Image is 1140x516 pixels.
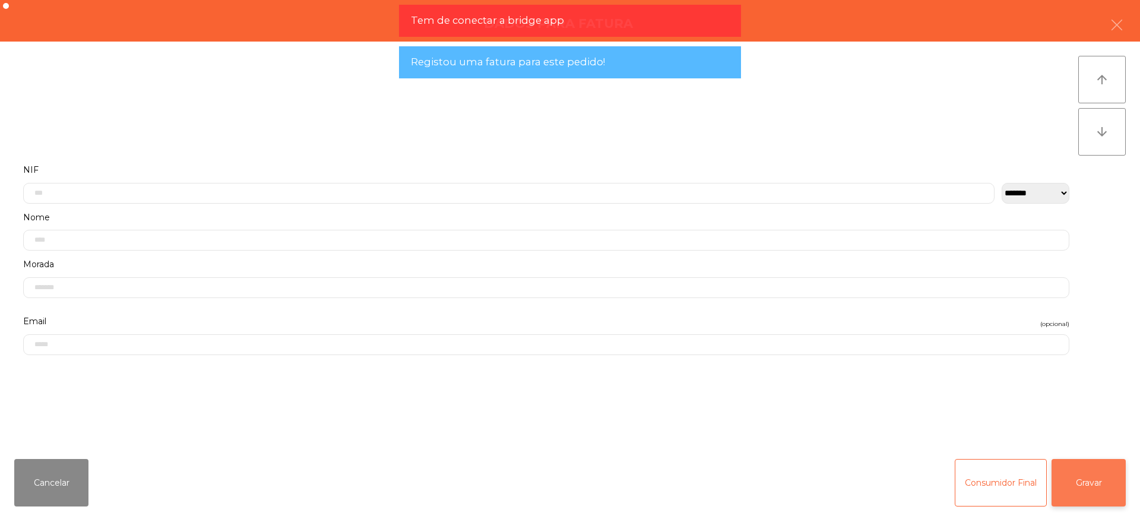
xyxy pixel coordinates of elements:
i: arrow_downward [1095,125,1109,139]
span: (opcional) [1040,318,1069,330]
button: Gravar [1052,459,1126,506]
span: Email [23,314,46,330]
span: Nome [23,210,50,226]
button: arrow_downward [1078,108,1126,156]
button: Cancelar [14,459,88,506]
span: Morada [23,257,54,273]
button: Consumidor Final [955,459,1047,506]
span: Registou uma fatura para este pedido! [411,55,605,69]
span: NIF [23,162,39,178]
i: arrow_upward [1095,72,1109,87]
span: Tem de conectar a bridge app [411,13,564,28]
button: arrow_upward [1078,56,1126,103]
